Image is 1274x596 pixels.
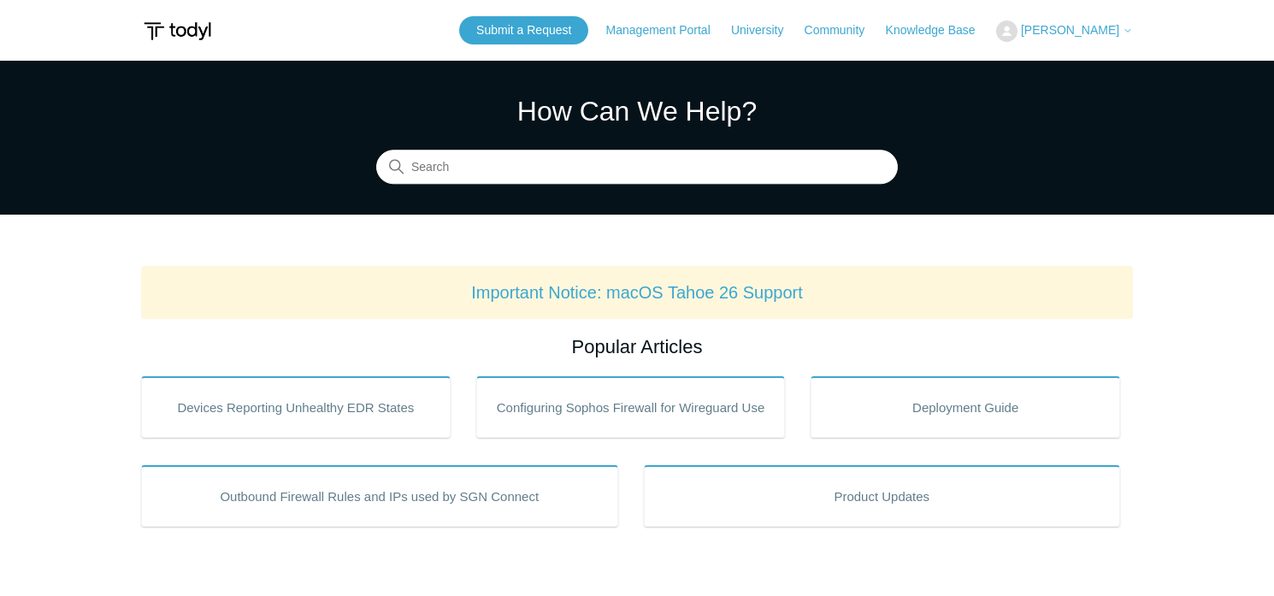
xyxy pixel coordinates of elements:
[996,21,1133,42] button: [PERSON_NAME]
[141,333,1133,361] h2: Popular Articles
[644,465,1121,527] a: Product Updates
[811,376,1120,438] a: Deployment Guide
[376,150,898,185] input: Search
[886,21,993,39] a: Knowledge Base
[1021,23,1119,37] span: [PERSON_NAME]
[471,283,803,302] a: Important Notice: macOS Tahoe 26 Support
[141,15,214,47] img: Todyl Support Center Help Center home page
[606,21,728,39] a: Management Portal
[476,376,786,438] a: Configuring Sophos Firewall for Wireguard Use
[805,21,882,39] a: Community
[141,376,451,438] a: Devices Reporting Unhealthy EDR States
[459,16,588,44] a: Submit a Request
[141,465,618,527] a: Outbound Firewall Rules and IPs used by SGN Connect
[376,91,898,132] h1: How Can We Help?
[731,21,800,39] a: University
